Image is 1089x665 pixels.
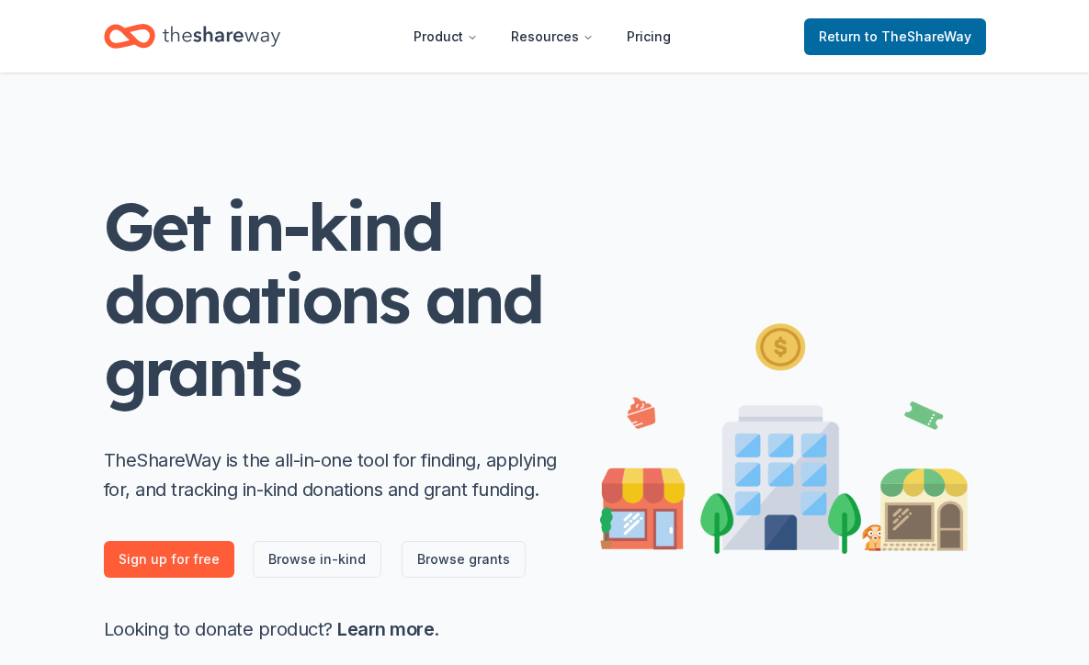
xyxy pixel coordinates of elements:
button: Product [399,18,493,55]
a: Browse grants [402,541,526,578]
a: Pricing [612,18,686,55]
a: Learn more [337,618,434,640]
a: Browse in-kind [253,541,381,578]
a: Sign up for free [104,541,234,578]
span: Return [819,26,971,48]
img: Illustration for landing page [600,316,968,554]
a: Returnto TheShareWay [804,18,986,55]
p: Looking to donate product? . [104,614,563,644]
h1: Get in-kind donations and grants [104,190,563,409]
nav: Main [399,15,686,58]
span: to TheShareWay [865,28,971,44]
button: Resources [496,18,608,55]
p: TheShareWay is the all-in-one tool for finding, applying for, and tracking in-kind donations and ... [104,445,563,504]
a: Home [104,15,280,58]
